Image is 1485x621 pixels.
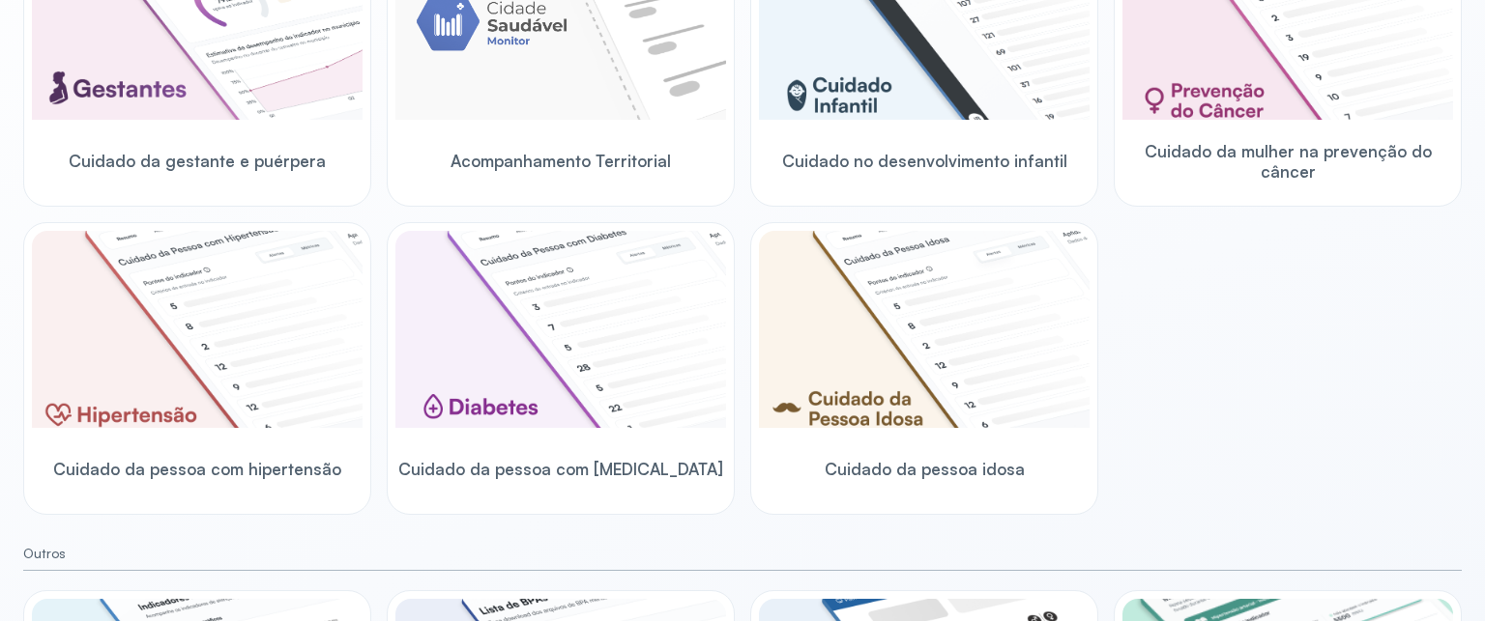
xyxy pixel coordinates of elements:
[398,459,723,479] span: Cuidado da pessoa com [MEDICAL_DATA]
[825,459,1025,479] span: Cuidado da pessoa idosa
[451,151,671,171] span: Acompanhamento Territorial
[23,546,1462,562] small: Outros
[1122,141,1453,183] span: Cuidado da mulher na prevenção do câncer
[32,231,363,428] img: hypertension.png
[782,151,1067,171] span: Cuidado no desenvolvimento infantil
[759,231,1090,428] img: elderly.png
[53,459,341,479] span: Cuidado da pessoa com hipertensão
[395,231,726,428] img: diabetics.png
[69,151,326,171] span: Cuidado da gestante e puérpera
